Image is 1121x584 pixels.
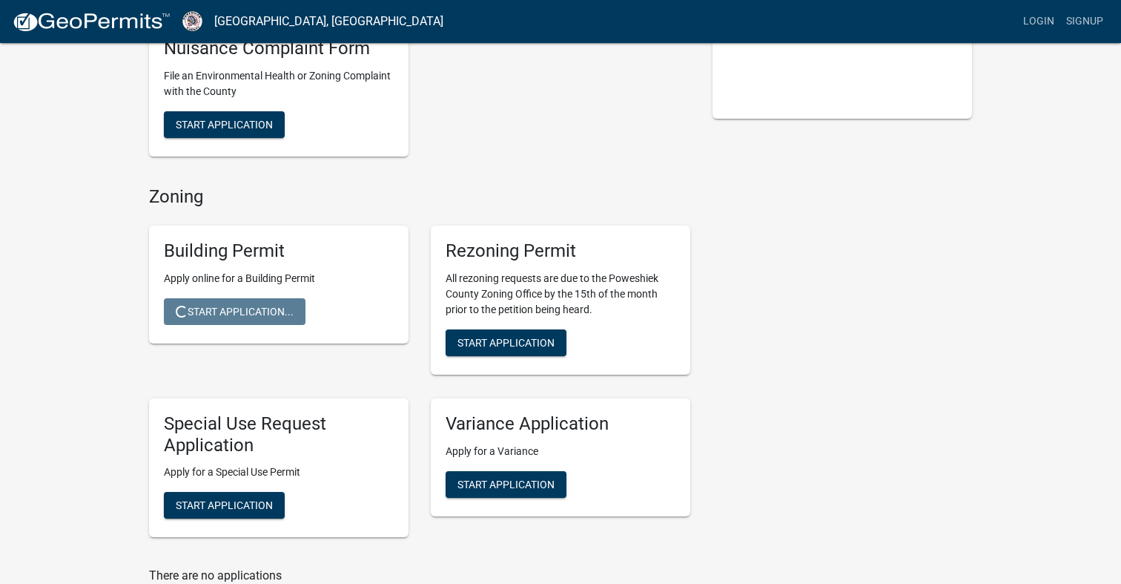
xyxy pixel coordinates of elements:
button: Start Application [164,111,285,138]
a: [GEOGRAPHIC_DATA], [GEOGRAPHIC_DATA] [214,9,443,34]
span: Start Application [176,499,273,511]
span: Start Application [457,478,555,490]
button: Start Application [446,471,566,498]
h5: Variance Application [446,413,675,435]
img: Poweshiek County, IA [182,11,202,31]
button: Start Application... [164,298,305,325]
button: Start Application [164,492,285,519]
h5: Rezoning Permit [446,240,675,262]
h5: Special Use Request Application [164,413,394,456]
h5: Nuisance Complaint Form [164,38,394,59]
span: Start Application [457,336,555,348]
a: Signup [1060,7,1109,36]
p: All rezoning requests are due to the Poweshiek County Zoning Office by the 15th of the month prio... [446,271,675,318]
span: Start Application... [176,305,294,317]
span: Start Application [176,119,273,131]
p: Apply for a Variance [446,444,675,459]
p: Apply online for a Building Permit [164,271,394,286]
p: File an Environmental Health or Zoning Complaint with the County [164,68,394,99]
h5: Building Permit [164,240,394,262]
a: Login [1017,7,1060,36]
h4: Zoning [149,186,690,208]
button: Start Application [446,329,566,356]
p: Apply for a Special Use Permit [164,465,394,480]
